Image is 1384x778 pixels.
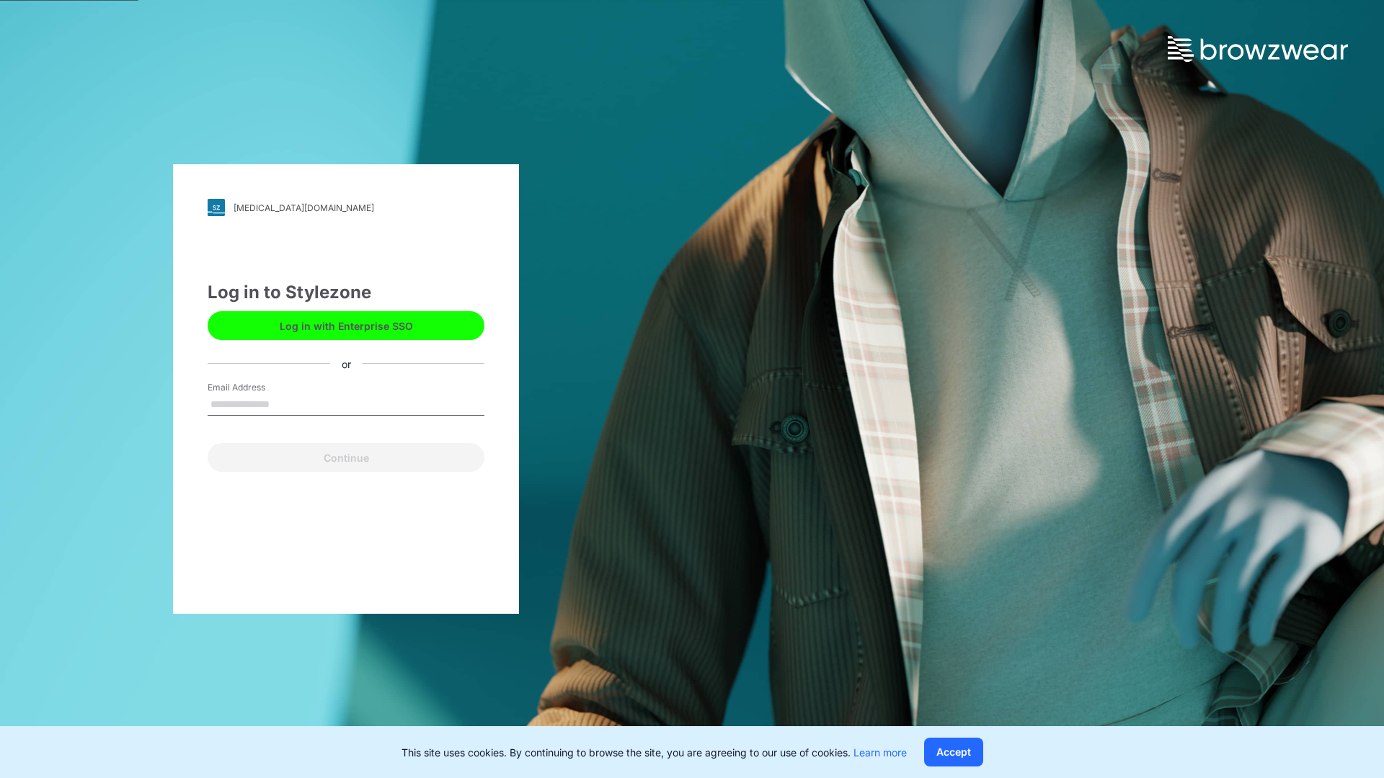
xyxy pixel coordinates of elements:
[1168,36,1348,62] img: browzwear-logo.73288ffb.svg
[208,199,484,216] a: [MEDICAL_DATA][DOMAIN_NAME]
[924,738,983,766] button: Accept
[234,202,374,213] div: [MEDICAL_DATA][DOMAIN_NAME]
[853,746,907,759] a: Learn more
[330,356,363,371] div: or
[208,381,309,394] label: Email Address
[402,745,907,760] p: This site uses cookies. By continuing to browse the site, you are agreeing to our use of cookies.
[208,280,484,305] div: Log in to Stylezone
[208,199,225,216] img: svg+xml;base64,PHN2ZyB3aWR0aD0iMjgiIGhlaWdodD0iMjgiIHZpZXdCb3g9IjAgMCAyOCAyOCIgZmlsbD0ibm9uZSIgeG...
[208,311,484,340] button: Log in with Enterprise SSO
